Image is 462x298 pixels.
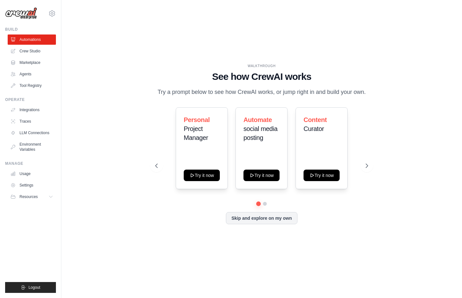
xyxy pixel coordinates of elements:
[304,116,327,123] span: Content
[8,128,56,138] a: LLM Connections
[184,170,220,181] button: Try it now
[8,139,56,155] a: Environment Variables
[8,192,56,202] button: Resources
[243,170,280,181] button: Try it now
[155,88,368,97] p: Try a prompt below to see how CrewAI works, or jump right in and build your own.
[8,105,56,115] a: Integrations
[184,116,210,123] span: Personal
[8,116,56,126] a: Traces
[8,57,56,68] a: Marketplace
[226,212,297,224] button: Skip and explore on my own
[19,194,38,199] span: Resources
[243,125,277,141] span: social media posting
[304,170,340,181] button: Try it now
[5,27,56,32] div: Build
[155,71,368,82] h1: See how CrewAI works
[155,64,368,68] div: WALKTHROUGH
[8,169,56,179] a: Usage
[184,125,208,141] span: Project Manager
[8,69,56,79] a: Agents
[28,285,40,290] span: Logout
[8,46,56,56] a: Crew Studio
[304,125,324,132] span: Curator
[8,34,56,45] a: Automations
[5,97,56,102] div: Operate
[8,80,56,91] a: Tool Registry
[5,161,56,166] div: Manage
[243,116,272,123] span: Automate
[8,180,56,190] a: Settings
[5,282,56,293] button: Logout
[5,7,37,19] img: Logo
